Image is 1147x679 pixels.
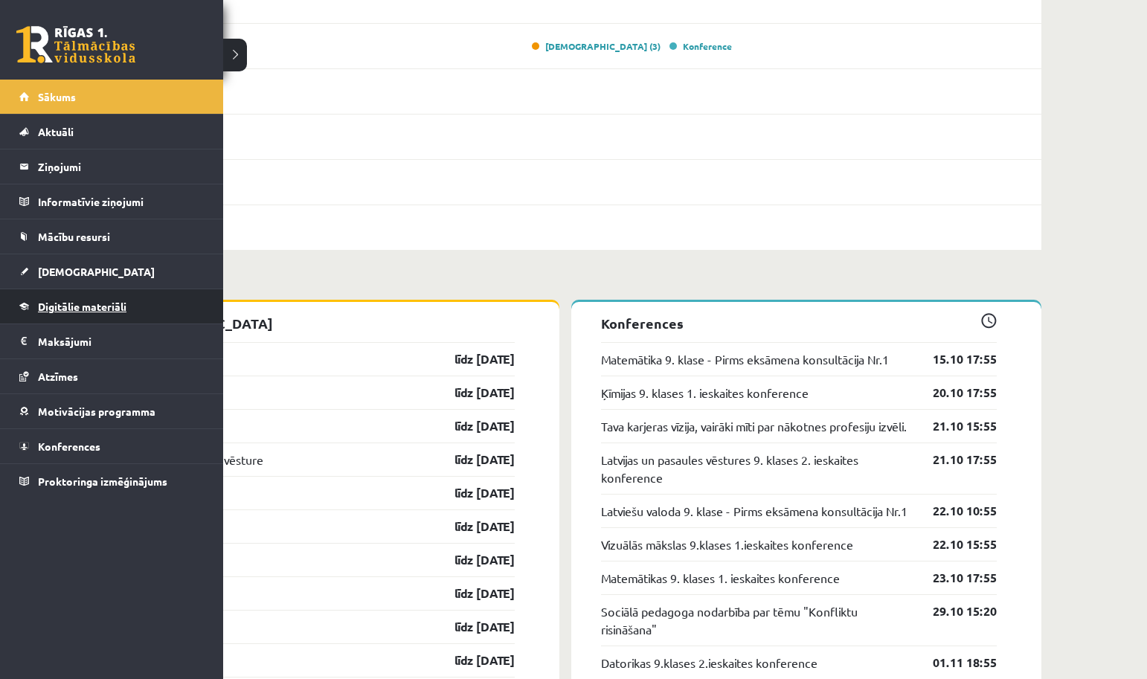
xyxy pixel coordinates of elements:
[38,370,78,383] span: Atzīmes
[669,40,732,52] a: Konference
[19,464,205,498] a: Proktoringa izmēģinājums
[428,518,515,535] a: līdz [DATE]
[19,149,205,184] a: Ziņojumi
[19,80,205,114] a: Sākums
[16,26,135,63] a: Rīgas 1. Tālmācības vidusskola
[601,535,853,553] a: Vizuālās mākslas 9.klases 1.ieskaites konference
[428,350,515,368] a: līdz [DATE]
[601,350,889,368] a: Matemātika 9. klase - Pirms eksāmena konsultācija Nr.1
[428,551,515,569] a: līdz [DATE]
[428,451,515,469] a: līdz [DATE]
[910,384,997,402] a: 20.10 17:55
[38,184,205,219] legend: Informatīvie ziņojumi
[601,602,910,638] a: Sociālā pedagoga nodarbība par tēmu "Konfliktu risināšana"
[910,654,997,672] a: 01.11 18:55
[38,300,126,313] span: Digitālie materiāli
[95,273,1035,293] p: Tuvākās aktivitātes
[38,125,74,138] span: Aktuāli
[428,585,515,602] a: līdz [DATE]
[428,618,515,636] a: līdz [DATE]
[19,394,205,428] a: Motivācijas programma
[38,90,76,103] span: Sākums
[38,265,155,278] span: [DEMOGRAPHIC_DATA]
[119,313,515,333] p: [DEMOGRAPHIC_DATA]
[19,219,205,254] a: Mācību resursi
[910,602,997,620] a: 29.10 15:20
[38,440,100,453] span: Konferences
[532,40,661,52] a: [DEMOGRAPHIC_DATA] (3)
[38,230,110,243] span: Mācību resursi
[38,474,167,488] span: Proktoringa izmēģinājums
[601,569,840,587] a: Matemātikas 9. klases 1. ieskaites konference
[38,405,155,418] span: Motivācijas programma
[19,324,205,358] a: Maksājumi
[910,502,997,520] a: 22.10 10:55
[19,115,205,149] a: Aktuāli
[19,429,205,463] a: Konferences
[910,417,997,435] a: 21.10 15:55
[601,654,817,672] a: Datorikas 9.klases 2.ieskaites konference
[601,451,910,486] a: Latvijas un pasaules vēstures 9. klases 2. ieskaites konference
[601,384,809,402] a: Ķīmijas 9. klases 1. ieskaites konference
[19,359,205,393] a: Atzīmes
[19,184,205,219] a: Informatīvie ziņojumi
[910,535,997,553] a: 22.10 15:55
[910,350,997,368] a: 15.10 17:55
[38,149,205,184] legend: Ziņojumi
[601,417,907,435] a: Tava karjeras vīzija, vairāki mīti par nākotnes profesiju izvēli.
[428,651,515,669] a: līdz [DATE]
[910,451,997,469] a: 21.10 17:55
[19,254,205,289] a: [DEMOGRAPHIC_DATA]
[601,502,907,520] a: Latviešu valoda 9. klase - Pirms eksāmena konsultācija Nr.1
[19,289,205,324] a: Digitālie materiāli
[428,484,515,502] a: līdz [DATE]
[428,384,515,402] a: līdz [DATE]
[910,569,997,587] a: 23.10 17:55
[38,324,205,358] legend: Maksājumi
[428,417,515,435] a: līdz [DATE]
[601,313,997,333] p: Konferences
